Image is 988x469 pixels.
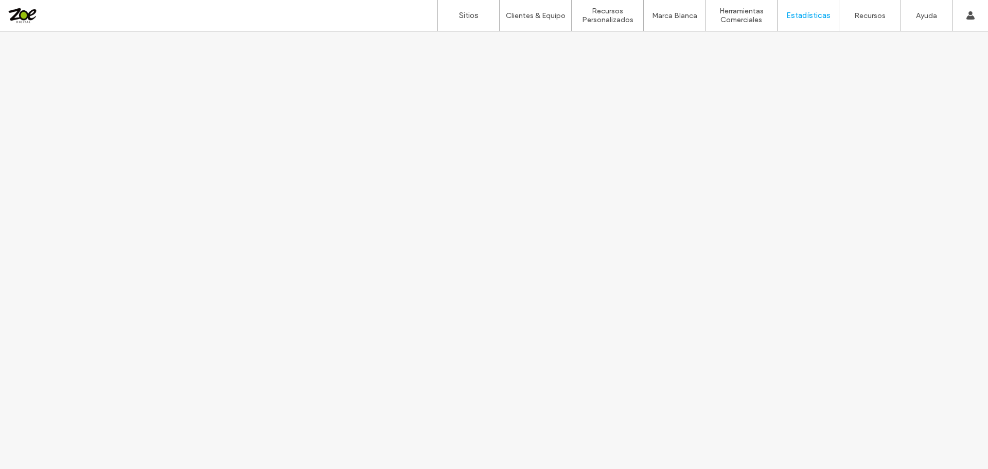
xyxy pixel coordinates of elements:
[854,11,886,20] label: Recursos
[459,11,479,20] label: Sitios
[652,11,697,20] label: Marca Blanca
[705,7,777,24] label: Herramientas Comerciales
[572,7,643,24] label: Recursos Personalizados
[916,11,937,20] label: Ayuda
[786,11,831,20] label: Estadísticas
[506,11,566,20] label: Clientes & Equipo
